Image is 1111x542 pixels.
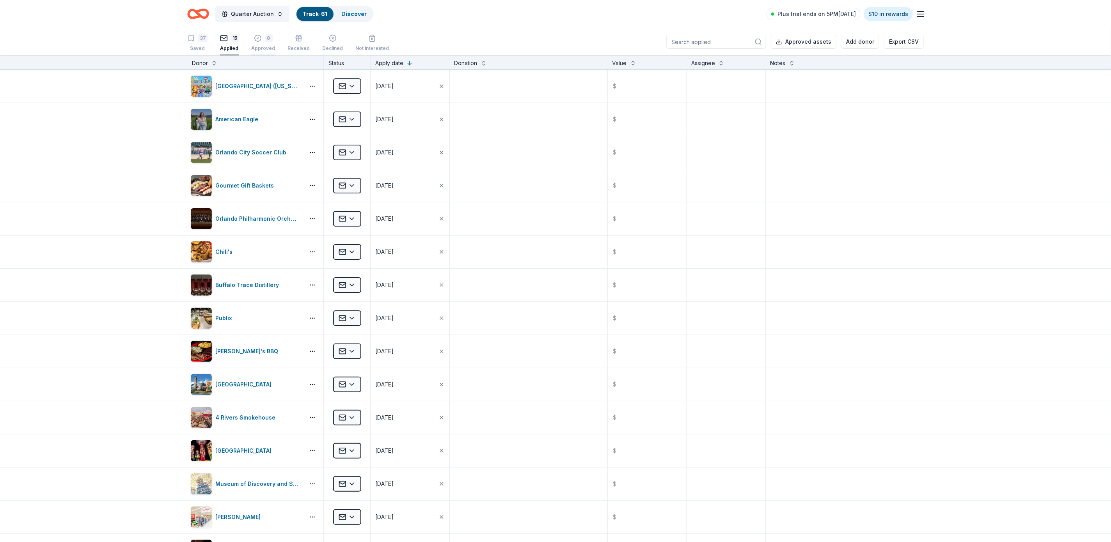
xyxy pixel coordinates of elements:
button: Image for Orlando Philharmonic OrchestraOrlando Philharmonic Orchestra [190,208,302,230]
div: Donation [454,58,477,68]
button: 37Saved [187,31,208,55]
img: Image for Museum of Discovery and Science [191,473,212,494]
button: Approved assets [771,35,836,49]
button: Image for LEGOLAND Resort (Florida)[GEOGRAPHIC_DATA] ([US_STATE]) [190,75,302,97]
button: [DATE] [371,70,449,103]
button: Image for Museum of Discovery and ScienceMuseum of Discovery and Science [190,473,302,495]
div: Orlando City Soccer Club [215,148,289,157]
div: [PERSON_NAME] [215,512,264,522]
a: Discover [341,11,367,17]
div: [PERSON_NAME]'s BBQ [215,347,281,356]
button: [DATE] [371,468,449,500]
button: [DATE] [371,434,449,467]
button: [DATE] [371,368,449,401]
div: Status [324,55,371,69]
button: [DATE] [371,269,449,301]
div: Publix [215,314,235,323]
div: [GEOGRAPHIC_DATA] ([US_STATE]) [215,81,302,91]
div: Gourmet Gift Baskets [215,181,277,190]
div: [DATE] [375,479,394,489]
img: Image for LEGOLAND Resort (Florida) [191,76,212,97]
a: Plus trial ends on 5PM[DATE] [767,8,861,20]
button: [DATE] [371,136,449,169]
img: Image for Buffalo Trace Distillery [191,275,212,296]
div: [GEOGRAPHIC_DATA] [215,446,275,455]
span: Quarter Auction [231,9,274,19]
div: Declined [322,45,343,51]
div: Orlando Philharmonic Orchestra [215,214,302,223]
div: [DATE] [375,214,394,223]
div: Apply date [375,58,403,68]
div: American Eagle [215,115,261,124]
a: Home [187,5,209,23]
button: Declined [322,31,343,55]
button: Image for Buffalo Trace DistilleryBuffalo Trace Distillery [190,274,302,296]
img: Image for Gourmet Gift Baskets [191,175,212,196]
img: Image for Publix [191,308,212,329]
button: [DATE] [371,501,449,533]
div: Notes [770,58,786,68]
div: Value [612,58,627,68]
button: [DATE] [371,335,449,368]
div: 37 [198,34,208,42]
button: [DATE] [371,103,449,136]
div: [DATE] [375,512,394,522]
img: Image for 4 Rivers Smokehouse [191,407,212,428]
button: Export CSV [884,35,924,49]
button: 8Approved [251,31,275,55]
img: Image for Orlando Philharmonic Orchestra [191,208,212,229]
button: Received [288,31,310,55]
button: Image for PublixPublix [190,307,302,329]
div: [DATE] [375,314,394,323]
a: $10 in rewards [864,7,913,21]
div: [DATE] [375,380,394,389]
span: Plus trial ends on 5PM[DATE] [777,9,856,19]
div: Assignee [691,58,715,68]
div: Museum of Discovery and Science [215,479,302,489]
div: Buffalo Trace Distillery [215,280,282,290]
button: Image for 4 Rivers Smokehouse4 Rivers Smokehouse [190,407,302,429]
img: Image for Chili's [191,241,212,262]
div: [DATE] [375,81,394,91]
img: Image for Winn-Dixie [191,507,212,528]
div: 4 Rivers Smokehouse [215,413,279,422]
div: [DATE] [375,181,394,190]
button: [DATE] [371,169,449,202]
button: [DATE] [371,236,449,268]
div: Approved [251,45,275,51]
div: [DATE] [375,148,394,157]
div: Received [288,45,310,51]
input: Search applied [666,35,766,49]
div: [DATE] [375,413,394,422]
button: Image for Orlando Science Center[GEOGRAPHIC_DATA] [190,440,302,462]
button: [DATE] [371,202,449,235]
div: [GEOGRAPHIC_DATA] [215,380,275,389]
button: Image for Winn-Dixie[PERSON_NAME] [190,506,302,528]
div: [DATE] [375,115,394,124]
button: Not interested [355,31,389,55]
img: Image for Universal Orlando Resort [191,374,212,395]
div: Not interested [355,45,389,51]
img: Image for Sonny's BBQ [191,341,212,362]
div: Chili's [215,247,236,257]
div: Donor [192,58,208,68]
img: Image for Orlando City Soccer Club [191,142,212,163]
div: [DATE] [375,247,394,257]
button: Add donor [841,35,879,49]
div: 8 [265,34,273,42]
a: Track· 61 [303,11,327,17]
div: Applied [220,45,239,51]
button: Image for Sonny's BBQ[PERSON_NAME]'s BBQ [190,340,302,362]
div: [DATE] [375,347,394,356]
button: 15Applied [220,31,239,55]
div: [DATE] [375,446,394,455]
img: Image for American Eagle [191,109,212,130]
button: Image for Universal Orlando Resort[GEOGRAPHIC_DATA] [190,374,302,395]
button: Image for American EagleAmerican Eagle [190,108,302,130]
div: [DATE] [375,280,394,290]
div: Saved [187,45,208,51]
button: Image for Chili'sChili's [190,241,302,263]
button: Image for Orlando City Soccer ClubOrlando City Soccer Club [190,142,302,163]
button: Track· 61Discover [296,6,374,22]
img: Image for Orlando Science Center [191,440,212,461]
